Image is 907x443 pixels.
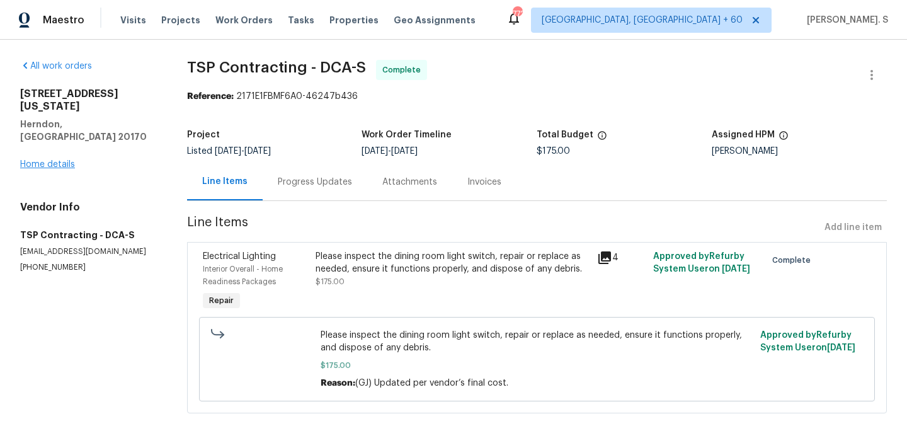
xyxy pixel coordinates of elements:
div: Line Items [202,175,248,188]
span: [DATE] [215,147,241,156]
h5: Work Order Timeline [362,130,452,139]
span: Tasks [288,16,314,25]
div: Please inspect the dining room light switch, repair or replace as needed, ensure it functions pro... [316,250,590,275]
span: [DATE] [244,147,271,156]
p: [PHONE_NUMBER] [20,262,157,273]
span: [DATE] [391,147,418,156]
span: Interior Overall - Home Readiness Packages [203,265,283,285]
span: Electrical Lighting [203,252,276,261]
h4: Vendor Info [20,201,157,214]
span: Please inspect the dining room light switch, repair or replace as needed, ensure it functions pro... [321,329,753,354]
span: Visits [120,14,146,26]
span: Approved by Refurby System User on [760,331,855,352]
div: Progress Updates [278,176,352,188]
span: Work Orders [215,14,273,26]
span: $175.00 [316,278,345,285]
p: [EMAIL_ADDRESS][DOMAIN_NAME] [20,246,157,257]
span: Line Items [187,216,819,239]
span: The hpm assigned to this work order. [779,130,789,147]
span: Geo Assignments [394,14,476,26]
div: 772 [513,8,522,20]
span: Listed [187,147,271,156]
span: Complete [382,64,426,76]
span: [DATE] [362,147,388,156]
h5: Herndon, [GEOGRAPHIC_DATA] 20170 [20,118,157,143]
span: [GEOGRAPHIC_DATA], [GEOGRAPHIC_DATA] + 60 [542,14,743,26]
div: Invoices [467,176,501,188]
h5: Assigned HPM [712,130,775,139]
span: Repair [204,294,239,307]
div: [PERSON_NAME] [712,147,887,156]
a: All work orders [20,62,92,71]
h5: Total Budget [537,130,593,139]
span: Complete [772,254,816,267]
span: (GJ) Updated per vendor’s final cost. [355,379,508,388]
span: $175.00 [321,359,753,372]
span: [PERSON_NAME]. S [802,14,888,26]
span: TSP Contracting - DCA-S [187,60,366,75]
span: - [362,147,418,156]
h2: [STREET_ADDRESS][US_STATE] [20,88,157,113]
h5: Project [187,130,220,139]
span: Maestro [43,14,84,26]
span: Reason: [321,379,355,388]
span: [DATE] [827,343,855,352]
div: 4 [597,250,646,265]
span: Projects [161,14,200,26]
div: 2171E1FBMF6A0-46247b436 [187,90,887,103]
div: Attachments [382,176,437,188]
a: Home details [20,160,75,169]
span: [DATE] [722,265,750,273]
span: - [215,147,271,156]
h5: TSP Contracting - DCA-S [20,229,157,241]
span: Properties [329,14,379,26]
b: Reference: [187,92,234,101]
span: Approved by Refurby System User on [653,252,750,273]
span: $175.00 [537,147,570,156]
span: The total cost of line items that have been proposed by Opendoor. This sum includes line items th... [597,130,607,147]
